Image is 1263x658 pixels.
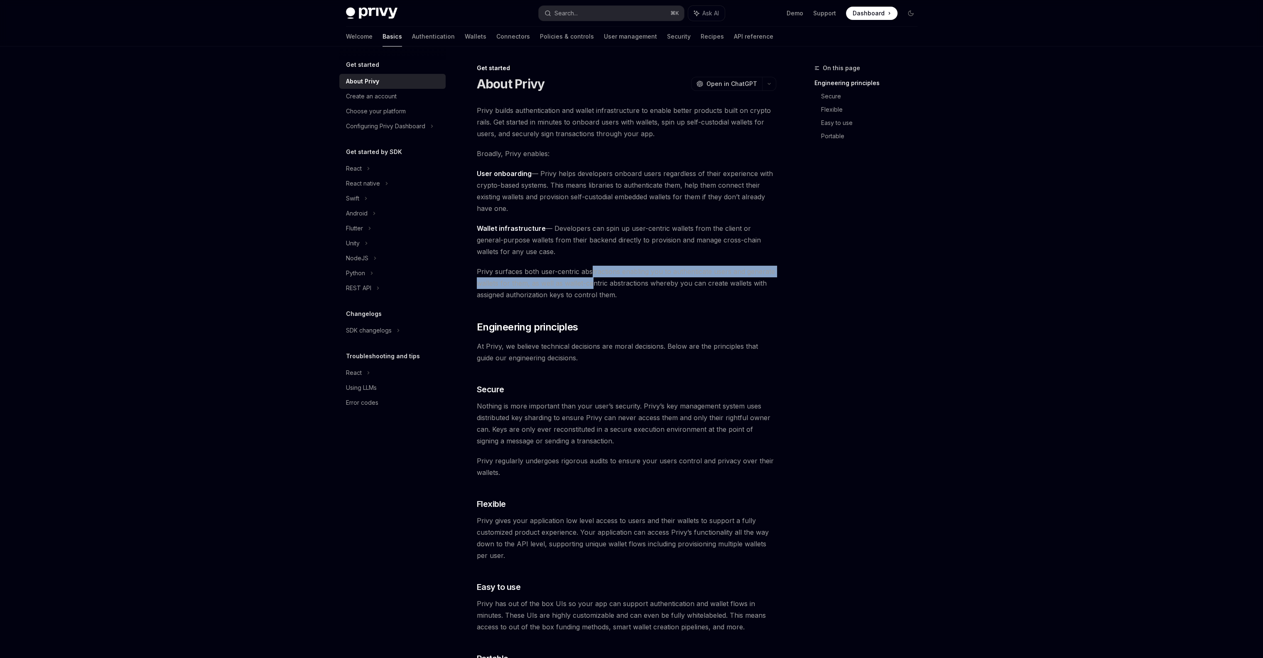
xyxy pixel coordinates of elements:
span: Flexible [477,498,506,510]
a: Flexible [821,103,924,116]
a: Wallets [465,27,486,46]
button: Search...⌘K [539,6,684,21]
h1: About Privy [477,76,545,91]
span: Engineering principles [477,320,578,334]
div: React [346,368,362,378]
a: About Privy [339,74,446,89]
button: Toggle dark mode [904,7,917,20]
a: Connectors [496,27,530,46]
a: Support [813,9,836,17]
span: Open in ChatGPT [706,80,757,88]
div: Python [346,268,365,278]
a: Portable [821,130,924,143]
div: Android [346,208,368,218]
div: Using LLMs [346,383,377,393]
a: Security [667,27,691,46]
div: React native [346,179,380,188]
span: At Privy, we believe technical decisions are moral decisions. Below are the principles that guide... [477,340,776,364]
span: Nothing is more important than your user’s security. Privy’s key management system uses distribut... [477,400,776,447]
span: Easy to use [477,581,521,593]
div: React [346,164,362,174]
button: Ask AI [688,6,725,21]
div: Create an account [346,91,397,101]
div: Get started [477,64,776,72]
span: Privy surfaces both user-centric abstractions enabling you to authenticate users and generate wal... [477,266,776,301]
a: Engineering principles [814,76,924,90]
a: Welcome [346,27,373,46]
span: Privy gives your application low level access to users and their wallets to support a fully custo... [477,515,776,561]
a: User management [604,27,657,46]
a: Basics [383,27,402,46]
h5: Get started by SDK [346,147,402,157]
span: Privy has out of the box UIs so your app can support authentication and wallet flows in minutes. ... [477,598,776,633]
div: REST API [346,283,371,293]
div: SDK changelogs [346,325,392,335]
a: Dashboard [846,7,898,20]
span: ⌘ K [670,10,679,17]
h5: Troubleshooting and tips [346,351,420,361]
h5: Changelogs [346,309,382,319]
div: Error codes [346,398,378,408]
a: Choose your platform [339,104,446,119]
img: dark logo [346,7,397,19]
div: Flutter [346,223,363,233]
div: Swift [346,193,359,203]
a: API reference [734,27,773,46]
div: Choose your platform [346,106,406,116]
span: — Privy helps developers onboard users regardless of their experience with crypto-based systems. ... [477,168,776,214]
span: Dashboard [853,9,885,17]
a: Recipes [701,27,724,46]
span: Privy regularly undergoes rigorous audits to ensure your users control and privacy over their wal... [477,455,776,478]
a: Create an account [339,89,446,104]
a: Policies & controls [540,27,594,46]
a: Demo [787,9,803,17]
a: Authentication [412,27,455,46]
span: On this page [823,63,860,73]
div: NodeJS [346,253,368,263]
span: Privy builds authentication and wallet infrastructure to enable better products built on crypto r... [477,105,776,139]
span: Secure [477,384,504,395]
div: Search... [554,8,578,18]
div: Configuring Privy Dashboard [346,121,425,131]
button: Open in ChatGPT [691,77,762,91]
a: Error codes [339,395,446,410]
a: Using LLMs [339,380,446,395]
span: Broadly, Privy enables: [477,148,776,159]
h5: Get started [346,60,379,70]
span: Ask AI [702,9,719,17]
div: Unity [346,238,360,248]
a: Secure [821,90,924,103]
strong: User onboarding [477,169,532,178]
a: Easy to use [821,116,924,130]
strong: Wallet infrastructure [477,224,546,232]
span: — Developers can spin up user-centric wallets from the client or general-purpose wallets from the... [477,223,776,257]
div: About Privy [346,76,379,86]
